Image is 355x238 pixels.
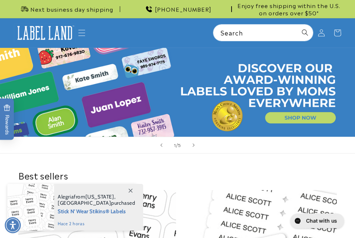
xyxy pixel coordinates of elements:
a: Label Land [11,20,78,45]
button: Next slide [186,137,202,153]
span: / [176,141,178,148]
span: [GEOGRAPHIC_DATA] [58,200,111,206]
div: Accessibility Menu [5,217,21,233]
span: from , purchased [58,194,135,206]
span: 1 [174,141,176,148]
img: Label Land [14,23,76,43]
span: [PHONE_NUMBER] [155,5,211,13]
summary: Menu [74,25,90,41]
span: Next business day shipping [30,5,113,13]
span: Stick N' Wear Stikins® Labels [58,206,135,215]
span: Rewards [4,104,11,135]
span: Alegria [58,193,74,200]
span: hace 2 horas [58,220,135,227]
iframe: Gorgias live chat messenger [287,211,348,231]
button: Previous slide [153,137,169,153]
button: Search [297,24,313,41]
span: Enjoy free shipping within the U.S. on orders over $50* [235,2,343,16]
span: [US_STATE] [85,193,114,200]
span: Close dialog [124,184,137,197]
h2: Best sellers [18,170,337,181]
span: 5 [178,141,181,148]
